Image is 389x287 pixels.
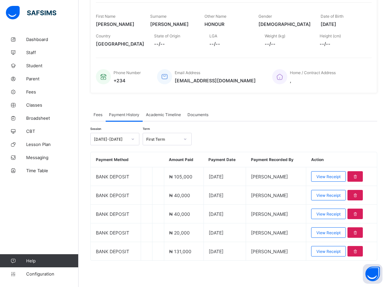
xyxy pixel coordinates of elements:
span: Configuration [26,271,78,277]
span: Country [96,33,111,38]
span: [GEOGRAPHIC_DATA] [96,41,144,47]
span: ₦ 131,000 [169,249,191,254]
div: First Term [146,137,180,142]
span: ₦ 40,000 [169,211,190,217]
span: --/-- [320,41,365,47]
span: Home / Contract Address [290,70,336,75]
span: [PERSON_NAME] [150,21,195,27]
span: View Receipt [316,249,341,254]
span: --/-- [154,41,200,47]
th: Action [306,152,377,167]
span: ₦ 40,000 [169,193,190,198]
img: safsims [6,6,56,20]
span: View Receipt [316,212,341,216]
span: View Receipt [316,193,341,198]
span: Date of Birth [321,14,344,19]
span: [DATE] [209,174,223,179]
span: Surname [150,14,167,19]
span: Fees [94,112,102,117]
span: [PERSON_NAME] [251,211,288,217]
th: Payment Recorded By [246,152,306,167]
span: Email Address [175,70,200,75]
span: [PERSON_NAME] [251,230,288,236]
span: BANK DEPOSIT [96,211,129,217]
span: Phone Number [114,70,141,75]
span: Academic Timeline [146,112,181,117]
span: [EMAIL_ADDRESS][DOMAIN_NAME] [175,78,256,83]
span: Messaging [26,155,79,160]
span: --/-- [209,41,255,47]
span: Lesson Plan [26,142,79,147]
div: [DATE]-[DATE] [94,137,127,142]
span: Broadsheet [26,115,79,121]
span: Gender [258,14,272,19]
span: [DATE] [209,193,223,198]
span: [DATE] [209,230,223,236]
span: [DATE] [209,211,223,217]
span: Dashboard [26,37,79,42]
span: BANK DEPOSIT [96,249,129,254]
span: [PERSON_NAME] [251,249,288,254]
span: BANK DEPOSIT [96,230,129,236]
span: Documents [187,112,208,117]
span: [PERSON_NAME] [96,21,140,27]
span: Parent [26,76,79,81]
span: CBT [26,129,79,134]
span: Term [143,127,150,131]
span: ₦ 105,000 [169,174,192,179]
span: Other Name [204,14,226,19]
span: ₦ 20,000 [169,230,190,236]
span: [DATE] [209,249,223,254]
span: Classes [26,102,79,108]
span: Student [26,63,79,68]
th: Payment Date [203,152,246,167]
span: Session [90,127,101,131]
span: Fees [26,89,79,94]
span: --/-- [265,41,310,47]
span: View Receipt [316,230,341,235]
span: BANK DEPOSIT [96,193,129,198]
span: HONOUR [204,21,249,27]
button: Open asap [363,264,382,284]
span: BANK DEPOSIT [96,174,129,179]
span: [PERSON_NAME] [251,174,288,179]
span: Time Table [26,168,79,173]
span: [PERSON_NAME] [251,193,288,198]
span: Help [26,258,78,263]
span: LGA [209,33,217,38]
span: [DATE] [321,21,365,27]
span: State of Origin [154,33,180,38]
span: View Receipt [316,174,341,179]
span: Height (cm) [320,33,341,38]
th: Amount Paid [164,152,203,167]
span: Payment History [109,112,139,117]
span: , [290,78,336,83]
th: Payment Method [91,152,141,167]
span: +234 [114,78,141,83]
span: [DEMOGRAPHIC_DATA] [258,21,311,27]
span: Staff [26,50,79,55]
span: First Name [96,14,115,19]
span: Weight (kg) [265,33,285,38]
